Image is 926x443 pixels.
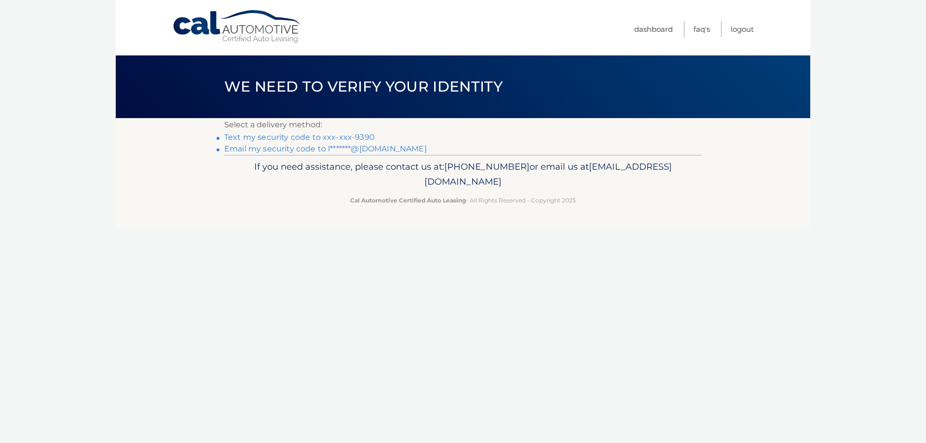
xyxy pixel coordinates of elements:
a: FAQ's [694,21,710,37]
span: [PHONE_NUMBER] [444,161,530,172]
a: Email my security code to l*******@[DOMAIN_NAME] [224,144,427,153]
p: If you need assistance, please contact us at: or email us at [231,159,695,190]
a: Text my security code to xxx-xxx-9390 [224,133,375,142]
span: We need to verify your identity [224,78,503,95]
a: Logout [731,21,754,37]
a: Cal Automotive [172,10,302,44]
a: Dashboard [634,21,673,37]
p: Select a delivery method: [224,118,702,132]
strong: Cal Automotive Certified Auto Leasing [350,197,466,204]
p: - All Rights Reserved - Copyright 2025 [231,195,695,205]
